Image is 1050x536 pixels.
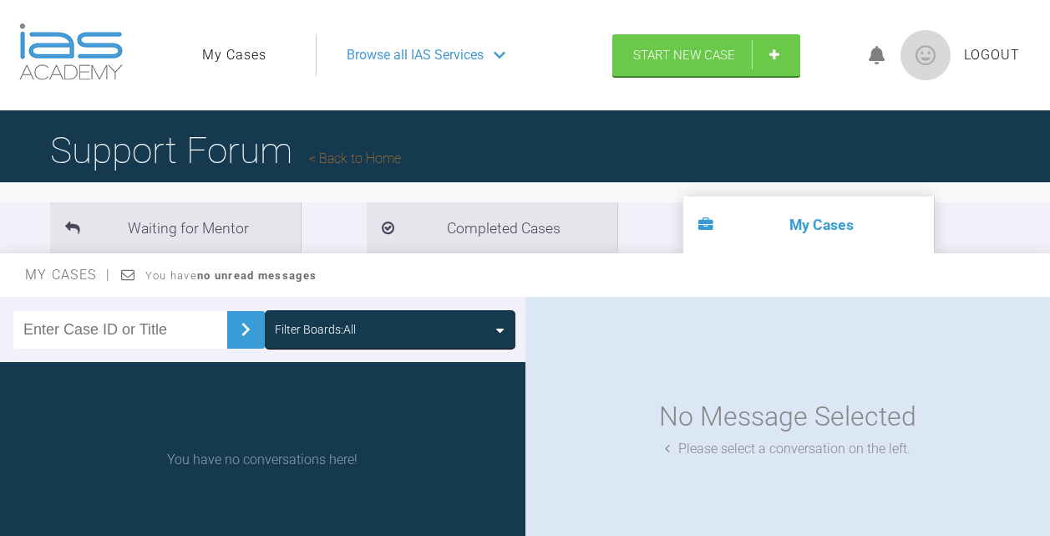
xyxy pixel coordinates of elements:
a: My Cases [202,44,266,66]
img: profile.png [900,30,951,80]
li: Completed Cases [367,202,617,253]
div: Filter Boards: All [275,320,356,339]
span: You have [145,269,317,282]
input: Enter Case ID or Title [13,311,227,349]
a: Back to Home [309,151,401,166]
span: My Cases [25,267,111,283]
span: Start New Case [633,48,735,63]
div: Please select a conversation on the left. [665,438,911,460]
span: Browse all IAS Services [347,44,484,66]
strong: no unread messages [197,269,317,282]
h1: Support Forum [50,121,401,180]
li: Waiting for Mentor [50,202,301,253]
a: Start New Case [612,34,800,76]
img: logo-light.3e3ef733.png [19,23,123,80]
img: chevronRight.28bd32b0.svg [232,316,259,343]
a: Logout [964,44,1020,66]
div: No Message Selected [659,396,916,438]
li: My Cases [683,197,934,253]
